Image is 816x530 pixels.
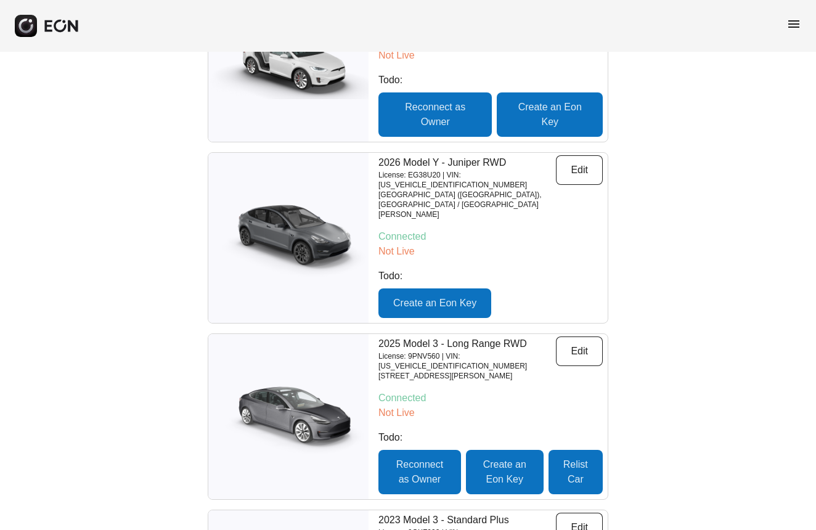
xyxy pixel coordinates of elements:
p: Connected [378,391,603,406]
p: 2025 Model 3 - Long Range RWD [378,336,556,351]
button: Reconnect as Owner [378,450,461,494]
p: License: 9PNV560 | VIN: [US_VEHICLE_IDENTIFICATION_NUMBER] [378,351,556,371]
span: menu [786,17,801,31]
p: [GEOGRAPHIC_DATA] ([GEOGRAPHIC_DATA]), [GEOGRAPHIC_DATA] / [GEOGRAPHIC_DATA][PERSON_NAME] [378,190,556,219]
p: Todo: [378,430,603,445]
button: Edit [556,336,603,366]
p: License: EG38U20 | VIN: [US_VEHICLE_IDENTIFICATION_NUMBER] [378,170,556,190]
p: Todo: [378,269,603,283]
button: Edit [556,155,603,185]
p: Not Live [378,406,603,420]
p: Connected [378,229,603,244]
img: car [208,19,369,99]
button: Create an Eon Key [466,450,544,494]
p: 2023 Model 3 - Standard Plus [378,513,556,528]
img: car [208,198,369,278]
p: 2026 Model Y - Juniper RWD [378,155,556,170]
p: [STREET_ADDRESS][PERSON_NAME] [378,371,556,381]
p: Todo: [378,73,603,88]
button: Reconnect as Owner [378,92,492,137]
p: Not Live [378,48,603,63]
img: car [208,377,369,457]
button: Create an Eon Key [497,92,603,137]
button: Relist Car [549,450,603,494]
button: Create an Eon Key [378,288,491,318]
p: Not Live [378,244,603,259]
